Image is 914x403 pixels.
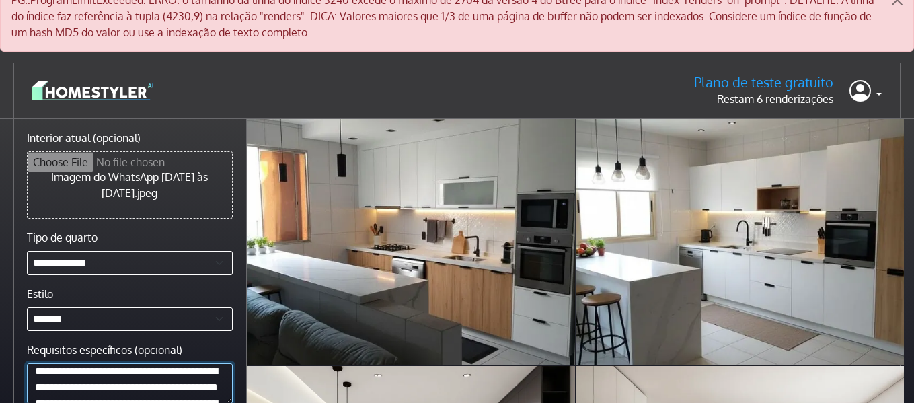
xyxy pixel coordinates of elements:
[27,231,98,244] font: Tipo de quarto
[717,92,833,106] font: Restam 6 renderizações
[32,79,153,102] img: logo-3de290ba35641baa71223ecac5eacb59cb85b4c7fdf211dc9aaecaaee71ea2f8.svg
[694,73,833,91] font: Plano de teste gratuito
[27,287,53,301] font: Estilo
[27,131,141,145] font: Interior atual (opcional)
[27,343,182,357] font: Requisitos específicos (opcional)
